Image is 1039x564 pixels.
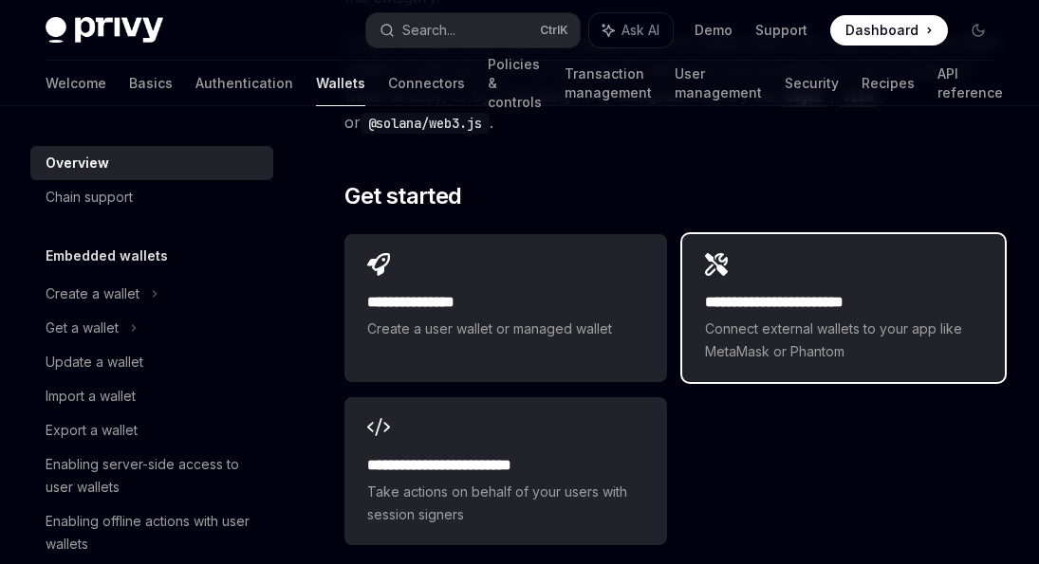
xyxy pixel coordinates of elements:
button: Toggle dark mode [963,15,993,45]
span: Ask AI [622,21,659,40]
a: User management [675,61,762,106]
div: Update a wallet [46,351,143,373]
a: Import a wallet [30,379,273,413]
h5: Embedded wallets [46,245,168,267]
a: Enabling offline actions with user wallets [30,504,273,561]
code: @solana/web3.js [361,113,490,134]
div: Search... [402,19,455,42]
a: Enabling server-side access to user wallets [30,447,273,504]
a: Basics [129,61,173,106]
a: Export a wallet [30,413,273,447]
a: Policies & controls [488,61,542,106]
a: Overview [30,146,273,180]
a: Transaction management [565,61,652,106]
a: Update a wallet [30,345,273,379]
a: Support [755,21,807,40]
button: Search...CtrlK [366,13,579,47]
span: Connect external wallets to your app like MetaMask or Phantom [705,318,982,363]
div: Get a wallet [46,317,119,339]
div: Enabling offline actions with user wallets [46,510,262,555]
a: API reference [937,61,1003,106]
a: Authentication [195,61,293,106]
a: Chain support [30,180,273,214]
a: Recipes [862,61,915,106]
div: Chain support [46,186,133,209]
span: Dashboard [845,21,918,40]
div: Overview [46,152,109,174]
a: Dashboard [830,15,948,45]
img: dark logo [46,17,163,44]
span: Create a user wallet or managed wallet [367,318,644,340]
div: Export a wallet [46,419,138,442]
div: Enabling server-side access to user wallets [46,453,262,499]
a: Welcome [46,61,106,106]
a: Wallets [316,61,365,106]
span: Ctrl K [540,23,568,38]
button: Ask AI [589,13,673,47]
div: Create a wallet [46,282,139,305]
span: Get started [344,181,461,211]
div: Import a wallet [46,385,136,408]
a: Connectors [388,61,465,106]
a: Security [785,61,839,106]
span: Take actions on behalf of your users with session signers [367,481,644,526]
a: Demo [695,21,733,40]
